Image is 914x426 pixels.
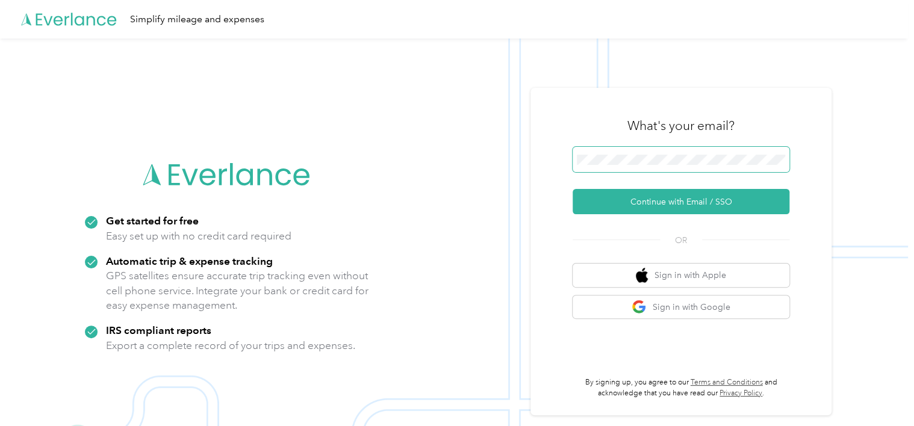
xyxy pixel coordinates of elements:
[106,324,211,336] strong: IRS compliant reports
[106,338,355,353] p: Export a complete record of your trips and expenses.
[106,268,369,313] p: GPS satellites ensure accurate trip tracking even without cell phone service. Integrate your bank...
[720,389,762,398] a: Privacy Policy
[660,234,702,247] span: OR
[106,229,291,244] p: Easy set up with no credit card required
[130,12,264,27] div: Simplify mileage and expenses
[573,264,789,287] button: apple logoSign in with Apple
[573,377,789,398] p: By signing up, you agree to our and acknowledge that you have read our .
[106,255,273,267] strong: Automatic trip & expense tracking
[573,189,789,214] button: Continue with Email / SSO
[573,295,789,319] button: google logoSign in with Google
[636,268,648,283] img: apple logo
[632,300,647,315] img: google logo
[627,117,735,134] h3: What's your email?
[106,214,199,227] strong: Get started for free
[691,378,763,387] a: Terms and Conditions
